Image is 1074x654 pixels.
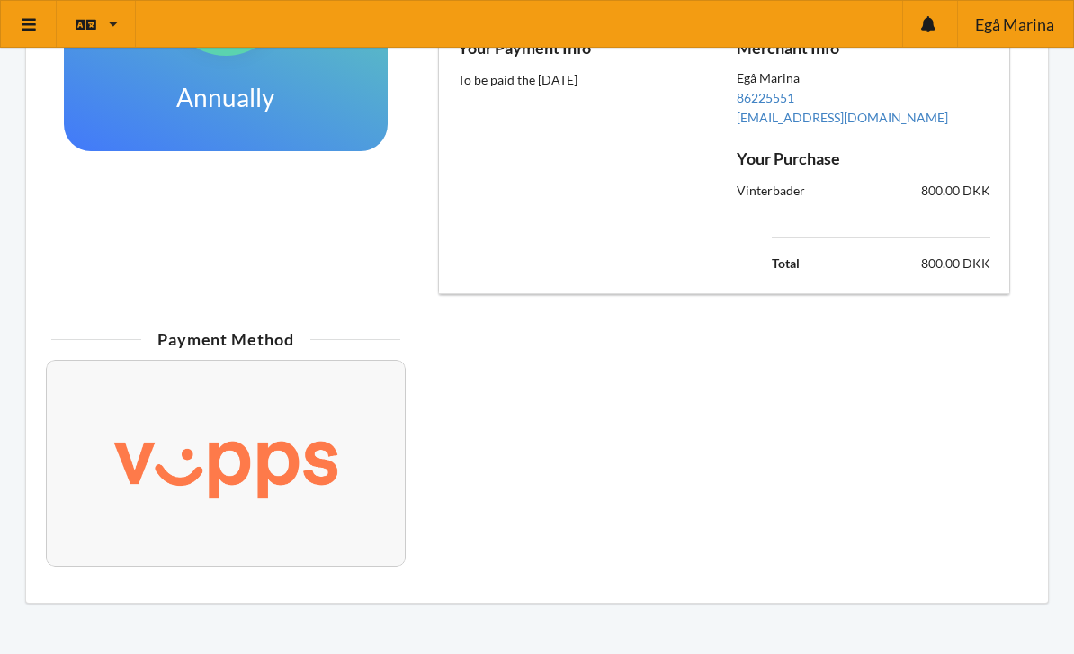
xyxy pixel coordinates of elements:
[72,401,380,525] img: Vipps
[737,38,990,58] h3: Merchant Info
[458,38,712,58] h3: Your Payment Info
[737,90,794,105] a: 86225551
[772,255,800,271] b: Total
[864,169,1003,212] div: 800.00 DKK
[737,148,990,169] h3: Your Purchase
[975,16,1054,32] span: Egå Marina
[737,110,948,125] a: [EMAIL_ADDRESS][DOMAIN_NAME]
[737,71,990,88] div: Egå Marina
[51,331,400,347] div: Payment Method
[841,252,990,275] td: 800.00 DKK
[724,169,864,212] div: Vinterbader
[458,71,712,89] div: To be paid the [DATE]
[176,81,274,113] h1: Annually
